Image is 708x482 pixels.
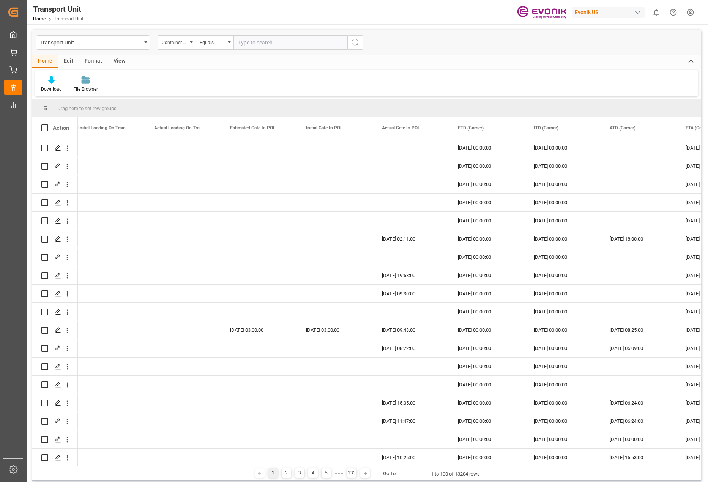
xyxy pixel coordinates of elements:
div: [DATE] 00:00:00 [449,449,525,466]
div: [DATE] 00:00:00 [449,139,525,157]
span: Initial Loading On Train (Origin) [78,125,129,131]
input: Type to search [233,35,347,50]
div: [DATE] 00:00:00 [525,212,601,230]
div: [DATE] 08:22:00 [373,339,449,357]
div: Equals [200,37,225,46]
div: [DATE] 00:00:00 [449,194,525,211]
div: Press SPACE to select this row. [32,285,78,303]
div: [DATE] 00:00:00 [601,430,676,448]
div: Press SPACE to select this row. [32,412,78,430]
div: Press SPACE to select this row. [32,376,78,394]
div: [DATE] 09:48:00 [373,321,449,339]
div: Press SPACE to select this row. [32,139,78,157]
div: Press SPACE to select this row. [32,266,78,285]
div: Transport Unit [40,37,142,47]
div: [DATE] 08:25:00 [601,321,676,339]
div: Press SPACE to select this row. [32,194,78,212]
div: View [108,55,131,68]
span: Estimated Gate In POL [230,125,276,131]
div: [DATE] 10:25:00 [373,449,449,466]
span: ETD (Carrier) [458,125,484,131]
div: [DATE] 00:00:00 [449,303,525,321]
div: 2 [282,468,291,478]
img: Evonik-brand-mark-Deep-Purple-RGB.jpeg_1700498283.jpeg [517,6,566,19]
button: search button [347,35,363,50]
button: open menu [158,35,196,50]
div: [DATE] 00:00:00 [525,449,601,466]
div: [DATE] 09:30:00 [373,285,449,302]
div: [DATE] 00:00:00 [525,394,601,412]
div: [DATE] 00:00:00 [449,175,525,193]
div: [DATE] 00:00:00 [449,430,525,448]
div: [DATE] 00:00:00 [449,394,525,412]
div: [DATE] 18:00:00 [601,230,676,248]
div: Press SPACE to select this row. [32,248,78,266]
div: [DATE] 11:47:00 [373,412,449,430]
span: Actual Gate In POL [382,125,420,131]
div: [DATE] 00:00:00 [449,321,525,339]
a: Home [33,16,46,22]
span: Actual Loading On Train (Origin) [154,125,205,131]
div: [DATE] 00:00:00 [449,339,525,357]
div: Press SPACE to select this row. [32,157,78,175]
div: [DATE] 00:00:00 [525,358,601,375]
div: [DATE] 00:00:00 [525,230,601,248]
button: show 0 new notifications [648,4,665,21]
div: Press SPACE to select this row. [32,430,78,449]
div: Press SPACE to select this row. [32,339,78,358]
div: File Browser [73,86,98,93]
div: 3 [295,468,304,478]
div: [DATE] 00:00:00 [449,266,525,284]
div: [DATE] 00:00:00 [525,321,601,339]
div: ● ● ● [335,471,343,476]
div: [DATE] 00:00:00 [525,285,601,302]
div: Evonik US [572,7,645,18]
div: [DATE] 00:00:00 [449,412,525,430]
div: [DATE] 15:05:00 [373,394,449,412]
div: Press SPACE to select this row. [32,212,78,230]
div: Container Number [162,37,188,46]
div: [DATE] 00:00:00 [525,139,601,157]
div: [DATE] 03:00:00 [221,321,297,339]
div: [DATE] 03:00:00 [297,321,373,339]
div: Press SPACE to select this row. [32,394,78,412]
div: Press SPACE to select this row. [32,358,78,376]
div: 133 [347,468,356,478]
div: [DATE] 00:00:00 [449,230,525,248]
div: Press SPACE to select this row. [32,449,78,467]
div: Download [41,86,62,93]
div: Action [53,124,69,131]
div: [DATE] 00:00:00 [525,412,601,430]
div: Press SPACE to select this row. [32,321,78,339]
div: [DATE] 05:09:00 [601,339,676,357]
div: [DATE] 06:24:00 [601,394,676,412]
div: [DATE] 00:00:00 [449,212,525,230]
div: [DATE] 00:00:00 [525,248,601,266]
div: Format [79,55,108,68]
div: [DATE] 00:00:00 [525,339,601,357]
button: Help Center [665,4,682,21]
div: [DATE] 00:00:00 [449,248,525,266]
button: open menu [196,35,233,50]
span: Initial Gate In POL [306,125,343,131]
div: [DATE] 00:00:00 [525,303,601,321]
span: ATD (Carrier) [610,125,635,131]
button: Evonik US [572,5,648,19]
div: [DATE] 00:00:00 [449,358,525,375]
div: 5 [322,468,331,478]
div: [DATE] 00:00:00 [525,175,601,193]
div: [DATE] 00:00:00 [525,266,601,284]
div: [DATE] 00:00:00 [449,285,525,302]
div: Go To: [383,470,397,477]
div: [DATE] 00:00:00 [525,194,601,211]
div: [DATE] 00:00:00 [525,157,601,175]
div: [DATE] 00:00:00 [449,157,525,175]
div: [DATE] 06:24:00 [601,412,676,430]
div: [DATE] 00:00:00 [525,430,601,448]
div: Press SPACE to select this row. [32,230,78,248]
span: Drag here to set row groups [57,106,117,111]
div: [DATE] 00:00:00 [449,376,525,394]
span: ITD (Carrier) [534,125,558,131]
button: open menu [36,35,150,50]
div: Transport Unit [33,3,84,15]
